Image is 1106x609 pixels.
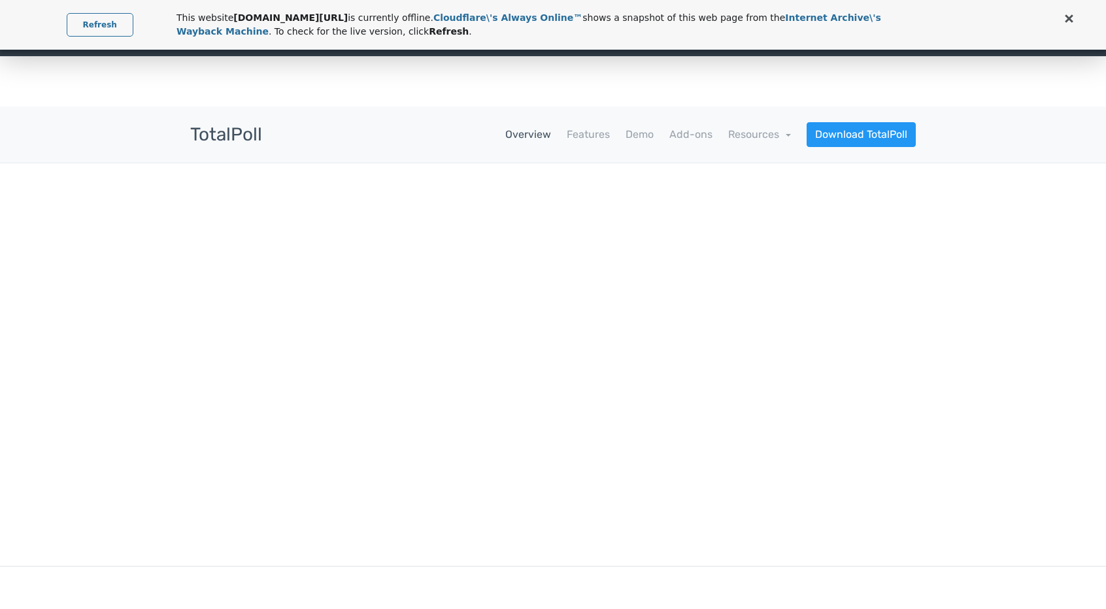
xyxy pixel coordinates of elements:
[433,12,582,23] a: Cloudflare\'s Always Online™
[807,122,916,147] a: Download TotalPoll
[567,127,610,142] a: Features
[669,127,712,142] a: Add-ons
[176,11,896,39] p: This website is currently offline. shows a snapshot of this web page from the . To check for the ...
[190,125,262,145] h3: TotalPoll
[67,13,133,37] a: Refresh
[626,127,654,142] a: Demo
[233,12,348,23] strong: [DOMAIN_NAME][URL]
[429,26,469,37] strong: Refresh
[728,128,791,140] a: Resources
[505,127,551,142] a: Overview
